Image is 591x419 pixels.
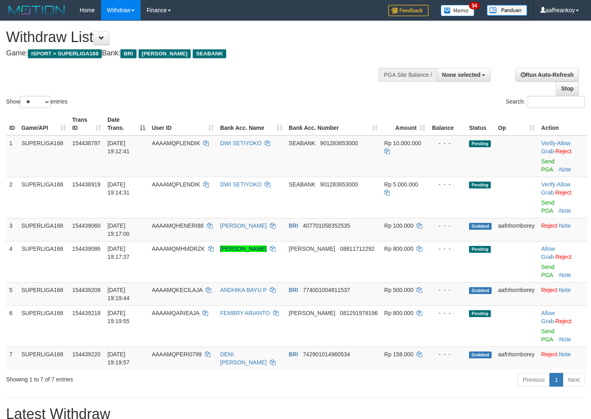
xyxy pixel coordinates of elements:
[289,351,298,358] span: BRI
[320,181,358,188] span: Copy 901283653000 to clipboard
[72,181,101,188] span: 154438919
[107,181,130,196] span: [DATE] 19:14:31
[541,245,555,260] span: ·
[286,112,381,135] th: Bank Acc. Number: activate to sort column ascending
[18,218,69,241] td: SUPERLIGA168
[107,245,130,260] span: [DATE] 19:17:37
[555,254,572,260] a: Reject
[469,246,491,253] span: Pending
[384,245,413,252] span: Rp 800.000
[541,310,555,324] span: ·
[515,68,579,82] a: Run Auto-Refresh
[495,347,538,370] td: aafnhornborey
[6,305,18,347] td: 6
[217,112,286,135] th: Bank Acc. Name: activate to sort column ascending
[72,351,101,358] span: 154439220
[152,181,200,188] span: AAAAMQPLENDIK
[541,181,570,196] a: Allow Grab
[139,49,191,58] span: [PERSON_NAME]
[152,222,204,229] span: AAAAMQHENERI88
[538,177,587,218] td: · ·
[18,282,69,305] td: SUPERLIGA168
[441,5,475,16] img: Button%20Memo.svg
[495,218,538,241] td: aafnhornborey
[107,222,130,237] span: [DATE] 19:17:00
[432,350,463,358] div: - - -
[6,241,18,282] td: 4
[541,181,555,188] a: Verify
[555,189,572,196] a: Reject
[28,49,102,58] span: ISPORT > SUPERLIGA168
[432,139,463,147] div: - - -
[18,112,69,135] th: Game/API: activate to sort column ascending
[72,140,101,146] span: 154438797
[384,181,418,188] span: Rp 5.000.000
[442,72,480,78] span: None selected
[384,351,413,358] span: Rp 158.000
[381,112,429,135] th: Amount: activate to sort column ascending
[559,207,571,214] a: Note
[220,222,267,229] a: [PERSON_NAME]
[384,222,413,229] span: Rp 100.000
[6,218,18,241] td: 3
[432,222,463,230] div: - - -
[541,199,555,214] a: Send PGA
[340,310,378,316] span: Copy 081291978196 to clipboard
[6,49,386,57] h4: Game: Bank:
[555,318,572,324] a: Reject
[152,310,199,316] span: AAAAMQARIEAJA
[289,310,335,316] span: [PERSON_NAME]
[18,347,69,370] td: SUPERLIGA168
[555,148,572,154] a: Reject
[469,182,491,188] span: Pending
[6,4,67,16] img: MOTION_logo.png
[6,347,18,370] td: 7
[538,241,587,282] td: ·
[517,373,550,387] a: Previous
[18,135,69,177] td: SUPERLIGA168
[469,310,491,317] span: Pending
[6,372,240,383] div: Showing 1 to 7 of 7 entries
[6,177,18,218] td: 2
[559,222,571,229] a: Note
[538,112,587,135] th: Action
[559,351,571,358] a: Note
[559,166,571,173] a: Note
[6,135,18,177] td: 1
[541,222,557,229] a: Reject
[6,96,67,108] label: Show entries
[506,96,585,108] label: Search:
[541,264,555,278] a: Send PGA
[538,305,587,347] td: ·
[469,287,492,294] span: Grabbed
[541,181,570,196] span: ·
[469,2,480,9] span: 34
[220,245,267,252] a: [PERSON_NAME]
[289,222,298,229] span: BRI
[69,112,104,135] th: Trans ID: activate to sort column ascending
[538,218,587,241] td: ·
[429,112,466,135] th: Balance
[6,112,18,135] th: ID
[538,282,587,305] td: ·
[340,245,375,252] span: Copy 08811712292 to clipboard
[559,287,571,293] a: Note
[549,373,563,387] a: 1
[72,222,101,229] span: 154439060
[538,135,587,177] td: · ·
[541,140,555,146] a: Verify
[72,245,101,252] span: 154439086
[384,287,413,293] span: Rp 500.000
[320,140,358,146] span: Copy 901283653000 to clipboard
[538,347,587,370] td: ·
[72,310,101,316] span: 154439218
[107,140,130,154] span: [DATE] 19:12:41
[220,181,262,188] a: DWI SETIYOKO
[541,287,557,293] a: Reject
[556,82,579,95] a: Stop
[18,305,69,347] td: SUPERLIGA168
[220,140,262,146] a: DWI SETIYOKO
[72,287,101,293] span: 154439209
[437,68,490,82] button: None selected
[220,310,270,316] a: FEMBRY ARIANTO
